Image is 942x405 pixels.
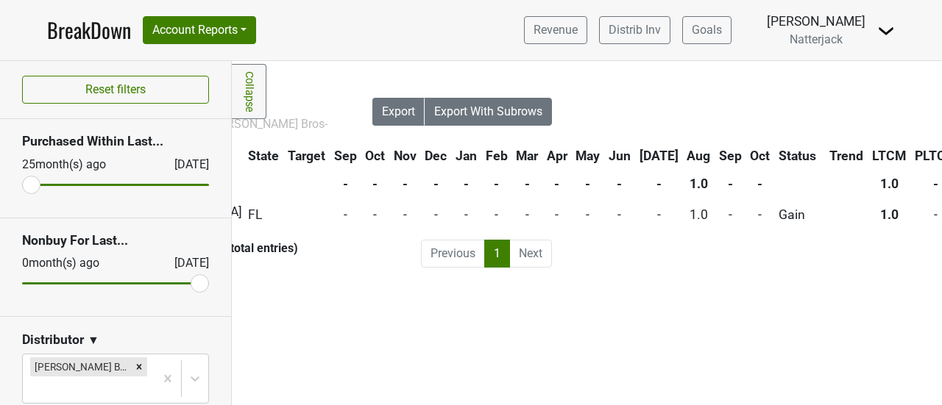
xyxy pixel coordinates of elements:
span: LTCM [872,148,906,163]
div: Remove Johnson Bros-FL [131,357,147,376]
span: 1.0 [880,207,899,222]
span: FL [248,207,262,222]
span: - [495,207,498,222]
th: Mar: activate to sort column ascending [512,143,542,169]
span: - [758,207,762,222]
h3: Purchased Within Last... [22,134,209,149]
span: ▼ [88,331,99,349]
th: Jan: activate to sort column ascending [452,143,481,169]
a: BreakDown [47,15,131,46]
div: [PERSON_NAME] [767,12,865,31]
h3: Distributor [22,332,84,348]
th: Oct: activate to sort column ascending [361,143,389,169]
span: - [434,207,438,222]
button: Account Reports [143,16,256,44]
th: Aug: activate to sort column ascending [683,143,714,169]
span: - [373,207,377,222]
th: Dec: activate to sort column ascending [422,143,451,169]
th: - [605,171,634,197]
span: - [525,207,529,222]
th: Jun: activate to sort column ascending [605,143,634,169]
th: May: activate to sort column ascending [573,143,604,169]
th: Jul: activate to sort column ascending [636,143,682,169]
span: Export [382,104,415,118]
span: - [934,207,938,222]
th: Apr: activate to sort column ascending [543,143,571,169]
th: - [452,171,481,197]
span: [PERSON_NAME] Bros-FL [210,117,327,148]
span: Trend [829,148,863,163]
span: Natterjack [790,32,843,46]
th: Sep: activate to sort column ascending [715,143,746,169]
th: LTCM: activate to sort column ascending [868,143,910,169]
div: [DATE] [161,156,209,173]
th: - [715,171,746,197]
th: - [573,171,604,197]
span: Status [779,148,816,163]
th: - [361,171,389,197]
span: - [617,207,621,222]
th: Target: activate to sort column ascending [284,143,329,169]
th: Feb: activate to sort column ascending [482,143,511,169]
span: - [657,207,661,222]
th: State: activate to sort column ascending [245,143,283,169]
div: [DATE] [161,254,209,272]
th: - [747,171,774,197]
th: 1.0 [868,171,910,197]
div: Filters: [210,98,331,151]
span: Export With Subrows [434,104,542,118]
div: 0 month(s) ago [22,254,139,272]
a: Goals [682,16,732,44]
span: - [464,207,468,222]
div: [PERSON_NAME] Bros-FL [30,357,131,376]
span: - [586,207,589,222]
th: - [512,171,542,197]
th: - [330,171,361,197]
div: 25 month(s) ago [22,156,139,173]
th: Trend: activate to sort column ascending [826,143,868,169]
a: Distrib Inv [599,16,670,44]
th: - [543,171,571,197]
th: Nov: activate to sort column ascending [390,143,420,169]
th: - [422,171,451,197]
th: 1.0 [683,171,714,197]
th: Status: activate to sort column ascending [775,143,824,169]
button: Reset filters [22,76,209,104]
span: - [555,207,559,222]
span: - [344,207,347,222]
th: Sep: activate to sort column ascending [330,143,361,169]
img: Dropdown Menu [877,22,895,40]
th: - [390,171,420,197]
a: 1 [484,240,510,268]
td: Gain [775,198,824,230]
span: 1.0 [690,207,708,222]
th: - [636,171,682,197]
button: Export [372,98,425,126]
a: Collapse [232,64,266,119]
h3: Nonbuy For Last... [22,233,209,248]
span: - [403,207,407,222]
th: Oct: activate to sort column ascending [747,143,774,169]
a: Revenue [524,16,587,44]
button: Export With Subrows [425,98,552,126]
span: Target [288,148,325,163]
th: - [482,171,511,197]
span: - [729,207,732,222]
